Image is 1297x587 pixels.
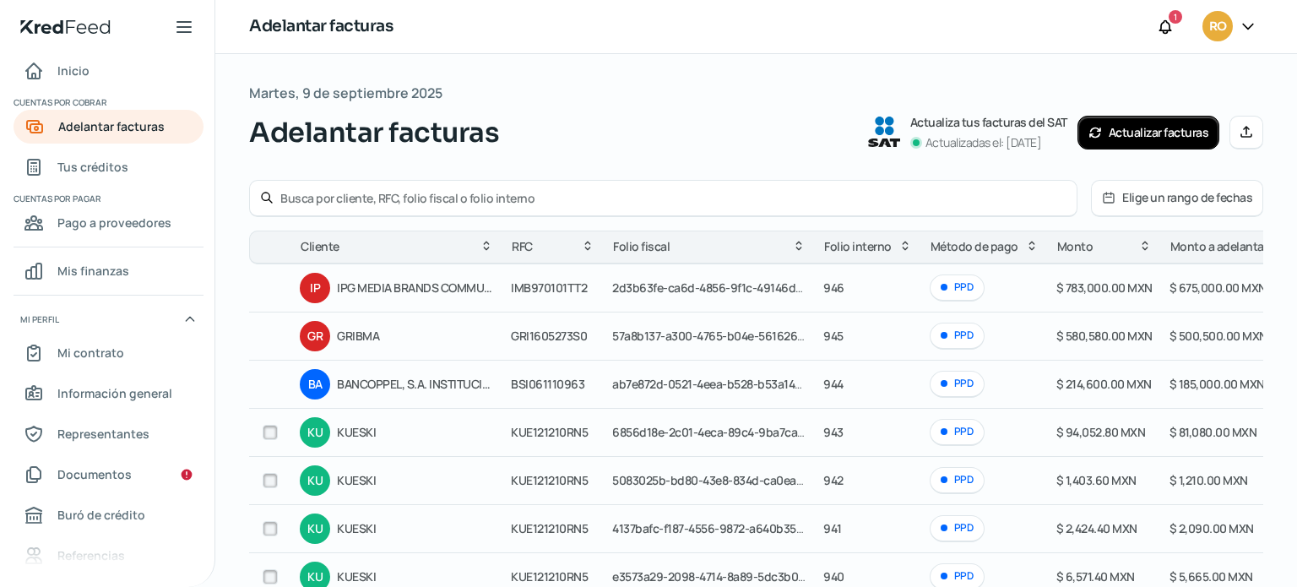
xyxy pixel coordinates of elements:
span: $ 81,080.00 MXN [1169,424,1257,440]
span: KUESKI [337,422,494,443]
span: 940 [823,568,844,584]
span: 942 [823,472,844,488]
span: KUESKI [337,567,494,587]
span: Adelantar facturas [249,112,499,153]
div: IP [300,273,330,303]
span: RO [1209,17,1226,37]
span: 57a8b137-a300-4765-b04e-5616263cb8b5 [612,328,837,344]
span: IPG MEDIA BRANDS COMMUNICATIONS [337,278,494,298]
a: Adelantar facturas [14,110,204,144]
span: Adelantar facturas [58,116,165,137]
span: KUESKI [337,519,494,539]
span: Mi contrato [57,342,124,363]
span: RFC [512,236,533,257]
a: Referencias [14,539,204,573]
span: KUE121210RN5 [511,472,588,488]
span: Buró de crédito [57,504,145,525]
span: KUE121210RN5 [511,520,588,536]
span: 4137bafc-f187-4556-9872-a640b35b1ce0 [612,520,828,536]
span: KUESKI [337,470,494,491]
div: PPD [930,419,985,445]
p: Actualiza tus facturas del SAT [910,112,1067,133]
span: 946 [823,280,844,296]
span: e3573a29-2098-4714-8a89-5dc3b0d0490a [612,568,839,584]
span: Cuentas por pagar [14,191,201,206]
a: Representantes [14,417,204,451]
a: Información general [14,377,204,410]
span: $ 214,600.00 MXN [1056,376,1152,392]
a: Mi contrato [14,336,204,370]
h1: Adelantar facturas [249,14,393,39]
span: Inicio [57,60,90,81]
span: $ 1,403.60 MXN [1056,472,1137,488]
span: $ 2,090.00 MXN [1169,520,1254,536]
span: Cuentas por cobrar [14,95,201,110]
span: 2d3b63fe-ca6d-4856-9f1c-49146def24bc [612,280,832,296]
span: $ 500,500.00 MXN [1169,328,1267,344]
span: GRIBMA [337,326,494,346]
span: Información general [57,383,172,404]
button: Actualizar facturas [1077,116,1220,149]
span: $ 185,000.00 MXN [1169,376,1265,392]
span: KUE121210RN5 [511,424,588,440]
div: KU [300,417,330,448]
div: GR [300,321,330,351]
span: Método de pago [931,236,1018,257]
div: PPD [930,467,985,493]
span: $ 675,000.00 MXN [1169,280,1267,296]
span: $ 783,000.00 MXN [1056,280,1153,296]
span: $ 6,571.40 MXN [1056,568,1135,584]
span: BANCOPPEL, S.A. INSTITUCION DE BANCA MULTIPLE [337,374,494,394]
span: Cliente [301,236,339,257]
a: Inicio [14,54,204,88]
span: Tus créditos [57,156,128,177]
span: $ 94,052.80 MXN [1056,424,1146,440]
span: 5083025b-bd80-43e8-834d-ca0ea7753079 [612,472,839,488]
span: Documentos [57,464,132,485]
input: Busca por cliente, RFC, folio fiscal o folio interno [280,190,1066,206]
span: BSI061110963 [511,376,584,392]
img: SAT logo [868,117,900,147]
span: KUE121210RN5 [511,568,588,584]
p: Actualizadas el: [DATE] [925,133,1042,153]
span: $ 1,210.00 MXN [1169,472,1248,488]
span: Representantes [57,423,149,444]
span: Pago a proveedores [57,212,171,233]
span: Martes, 9 de septiembre 2025 [249,81,442,106]
span: Mi perfil [20,312,59,327]
div: KU [300,514,330,544]
span: Folio fiscal [613,236,670,257]
span: ab7e872d-0521-4eea-b528-b53a140ecfd9 [612,376,833,392]
span: IMB970101TT2 [511,280,587,296]
span: Monto [1057,236,1093,257]
a: Pago a proveedores [14,206,204,240]
div: KU [300,465,330,496]
span: 944 [823,376,844,392]
div: PPD [930,323,985,349]
div: PPD [930,515,985,541]
span: $ 5,665.00 MXN [1169,568,1253,584]
span: 1 [1174,9,1177,24]
span: 6856d18e-2c01-4eca-89c4-9ba7cae45ddc [612,424,837,440]
span: 941 [823,520,842,536]
div: BA [300,369,330,399]
div: PPD [930,274,985,301]
a: Documentos [14,458,204,492]
span: $ 580,580.00 MXN [1056,328,1153,344]
button: Elige un rango de fechas [1092,181,1262,215]
span: Mis finanzas [57,260,129,281]
a: Tus créditos [14,150,204,184]
span: 943 [823,424,844,440]
span: 945 [823,328,844,344]
a: Mis finanzas [14,254,204,288]
span: Referencias [57,545,125,566]
span: GRI1605273S0 [511,328,587,344]
span: $ 2,424.40 MXN [1056,520,1137,536]
span: Monto a adelantar [1170,236,1268,257]
a: Buró de crédito [14,498,204,532]
div: PPD [930,371,985,397]
span: Folio interno [824,236,892,257]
